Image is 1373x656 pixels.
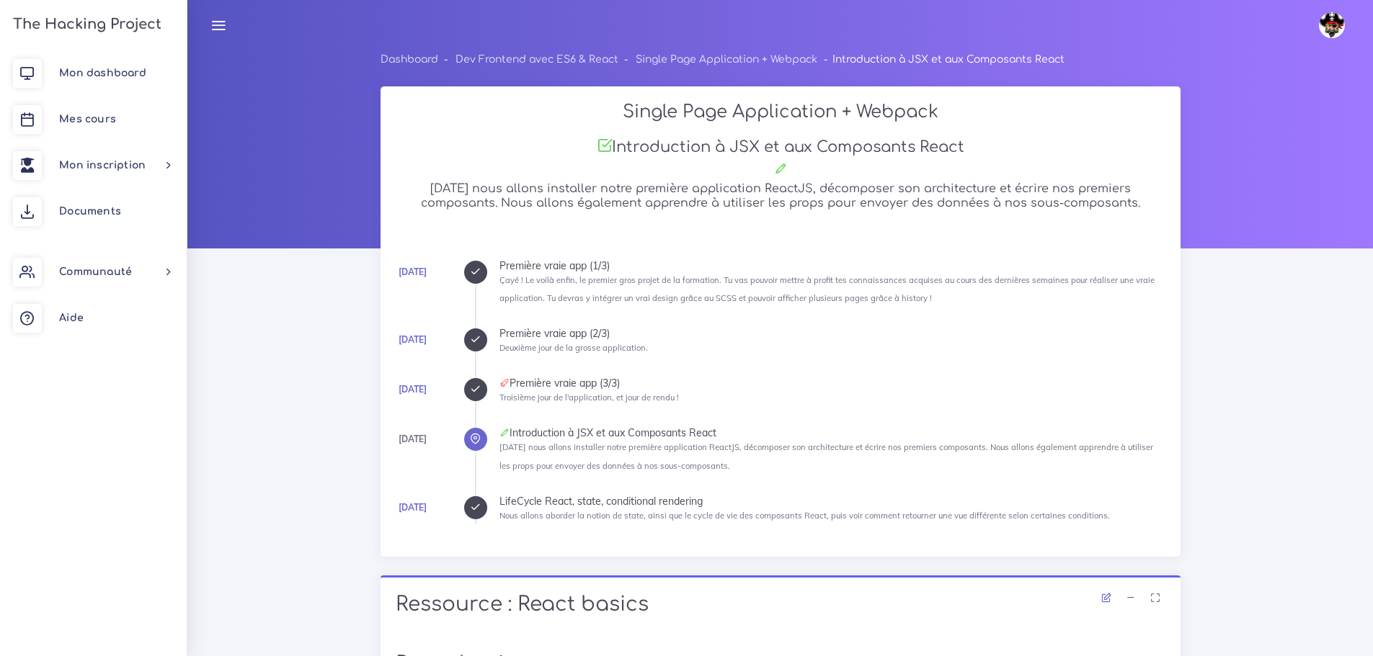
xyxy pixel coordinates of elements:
[499,275,1155,303] small: Çayé ! Le voilà enfin, le premier gros projet de la formation. Tu vas pouvoir mettre à profit tes...
[499,442,1153,470] small: [DATE] nous allons installer notre première application ReactJS, décomposer son architecture et é...
[636,54,817,65] a: Single Page Application + Webpack
[59,206,121,217] span: Documents
[59,313,84,323] span: Aide
[399,431,427,447] div: [DATE]
[59,160,146,171] span: Mon inscription
[817,50,1064,68] li: Introduction à JSX et aux Composants React
[499,261,1165,271] div: Première vraie app (1/3)
[59,114,116,125] span: Mes cours
[399,502,427,513] a: [DATE]
[1319,12,1345,38] img: avatar
[499,392,679,403] small: Troisième jour de l'application, et jour de rendu !
[499,496,1165,506] div: LifeCycle React, state, conditional rendering
[499,511,1110,521] small: Nous allons aborder la notion de state, ainsi que le cycle de vie des composants React, puis voir...
[499,428,510,438] i: Corrections cette journée là
[499,428,1165,438] div: Introduction à JSX et aux Composants React
[396,593,1165,617] h1: Ressource : React basics
[399,266,427,277] a: [DATE]
[597,138,612,153] i: Projet bien reçu !
[396,138,1165,156] h3: Introduction à JSX et aux Composants React
[499,343,648,353] small: Deuxième jour de la grosse application.
[396,102,1165,122] h2: Single Page Application + Webpack
[499,378,510,388] i: Projet à rendre ce jour-là
[499,378,1165,388] div: Première vraie app (3/3)
[9,17,161,32] h3: The Hacking Project
[774,162,787,175] i: Corrections cette journée là
[381,54,438,65] a: Dashboard
[59,68,146,78] span: Mon dashboard
[399,334,427,345] a: [DATE]
[399,384,427,395] a: [DATE]
[456,54,618,65] a: Dev Frontend avec ES6 & React
[499,328,1165,338] div: Première vraie app (2/3)
[59,266,132,277] span: Communauté
[396,182,1165,210] h5: [DATE] nous allons installer notre première application ReactJS, décomposer son architecture et é...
